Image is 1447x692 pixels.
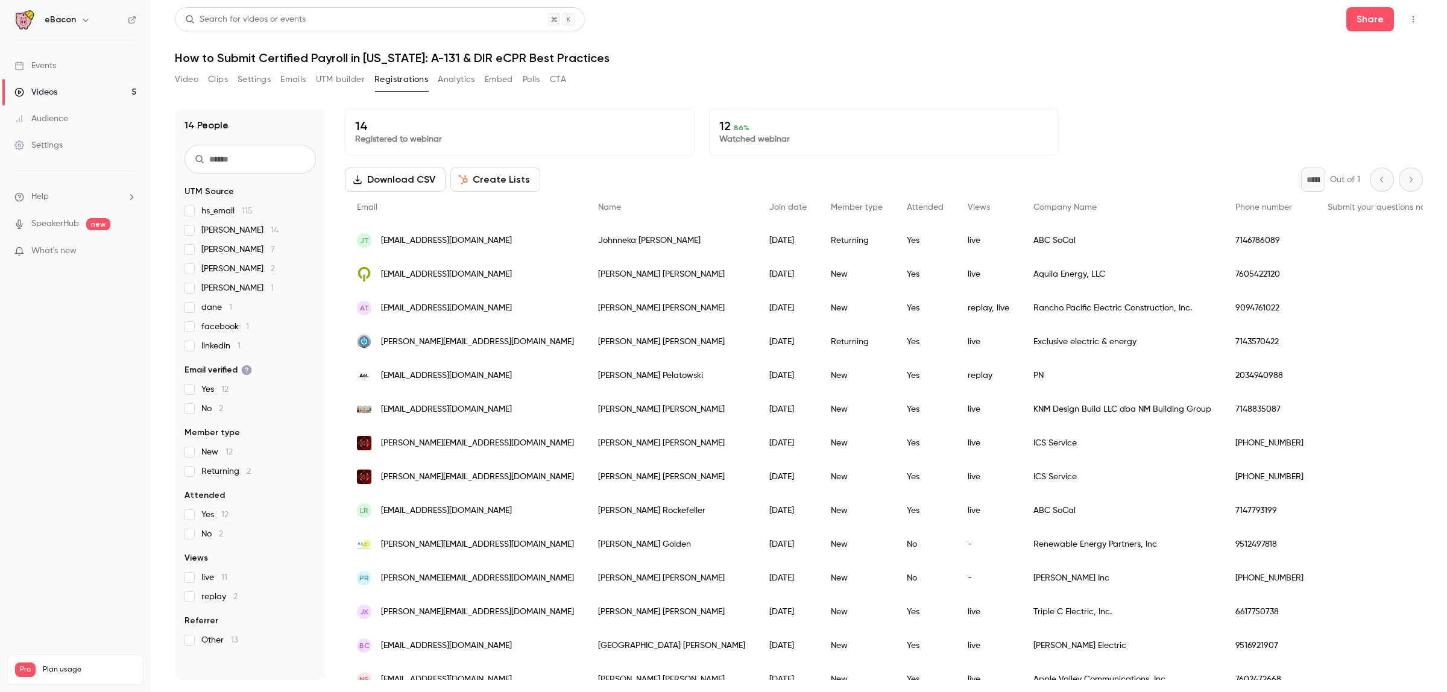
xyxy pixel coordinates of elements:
div: Returning [819,325,895,359]
span: New [201,446,233,458]
div: Yes [895,257,956,291]
div: New [819,426,895,460]
div: Yes [895,325,956,359]
span: 1 [246,322,249,331]
img: aquilaenergy.com [357,267,371,282]
div: 7605422120 [1223,257,1316,291]
span: [EMAIL_ADDRESS][DOMAIN_NAME] [381,268,512,281]
span: JT [360,235,369,246]
button: Emails [280,70,306,89]
button: Embed [485,70,513,89]
div: [DATE] [757,325,819,359]
span: 1 [229,303,232,312]
div: New [819,595,895,629]
div: live [956,460,1021,494]
p: Registered to webinar [355,133,684,145]
span: Other [201,634,238,646]
li: help-dropdown-opener [14,190,136,203]
span: [EMAIL_ADDRESS][DOMAIN_NAME] [381,370,512,382]
div: Renewable Energy Partners, Inc [1021,527,1223,561]
button: UTM builder [316,70,365,89]
span: [EMAIL_ADDRESS][DOMAIN_NAME] [381,673,512,686]
span: [PERSON_NAME][EMAIL_ADDRESS][DOMAIN_NAME] [381,538,574,551]
span: 115 [242,207,253,215]
button: Video [175,70,198,89]
div: live [956,224,1021,257]
div: Triple C Electric, Inc. [1021,595,1223,629]
span: 12 [221,385,229,394]
div: [PERSON_NAME] Inc [1021,561,1223,595]
div: [PERSON_NAME] [PERSON_NAME] [586,595,757,629]
div: live [956,426,1021,460]
span: UTM Source [184,186,234,198]
div: No [895,527,956,561]
div: Search for videos or events [185,13,306,26]
span: 1 [238,342,241,350]
div: Yes [895,392,956,426]
button: Registrations [374,70,428,89]
span: 2 [233,593,238,601]
span: [PERSON_NAME][EMAIL_ADDRESS][DOMAIN_NAME] [381,606,574,618]
button: CTA [550,70,566,89]
button: Polls [523,70,540,89]
span: Views [968,203,990,212]
div: New [819,291,895,325]
div: [PHONE_NUMBER] [1223,561,1316,595]
div: [PERSON_NAME] [PERSON_NAME] [586,561,757,595]
span: No [201,528,223,540]
span: Returning [201,465,251,477]
span: facebook [201,321,249,333]
div: 9094761022 [1223,291,1316,325]
div: New [819,359,895,392]
span: [EMAIL_ADDRESS][DOMAIN_NAME] [381,403,512,416]
div: Yes [895,224,956,257]
button: Download CSV [345,168,446,192]
span: [PERSON_NAME] [201,244,275,256]
span: Views [184,552,208,564]
span: 12 [221,511,229,519]
div: New [819,460,895,494]
a: SpeakerHub [31,218,79,230]
div: New [819,527,895,561]
div: live [956,325,1021,359]
div: [PERSON_NAME] [PERSON_NAME] [586,291,757,325]
span: 7 [271,245,275,254]
span: Plan usage [43,665,136,675]
img: eBacon [15,10,34,30]
div: [PERSON_NAME] Rockefeller [586,494,757,527]
div: Yes [895,595,956,629]
div: [DATE] [757,460,819,494]
button: Create Lists [450,168,540,192]
div: - [956,527,1021,561]
p: Watched webinar [719,133,1048,145]
div: [PERSON_NAME] Golden [586,527,757,561]
div: Aquila Energy, LLC [1021,257,1223,291]
div: 7143570422 [1223,325,1316,359]
span: PR [359,573,369,583]
div: live [956,494,1021,527]
span: Phone number [1235,203,1292,212]
div: [PERSON_NAME] [PERSON_NAME] [586,257,757,291]
p: Out of 1 [1330,174,1360,186]
div: Exclusive electric & energy [1021,325,1223,359]
span: 14 [271,226,279,234]
span: Yes [201,383,229,395]
div: 7148835087 [1223,392,1316,426]
span: 2 [219,530,223,538]
img: icsservice.net [357,436,371,450]
div: [DATE] [757,561,819,595]
div: [DATE] [757,494,819,527]
span: [PERSON_NAME] [201,224,279,236]
div: New [819,561,895,595]
section: facet-groups [184,186,316,646]
div: [DATE] [757,224,819,257]
span: 11 [221,573,227,582]
div: [DATE] [757,359,819,392]
div: [PERSON_NAME] [PERSON_NAME] [586,325,757,359]
img: aol.com [357,368,371,383]
div: Yes [895,291,956,325]
div: - [956,561,1021,595]
span: 2 [219,404,223,413]
span: dane [201,301,232,313]
div: ICS Service [1021,426,1223,460]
